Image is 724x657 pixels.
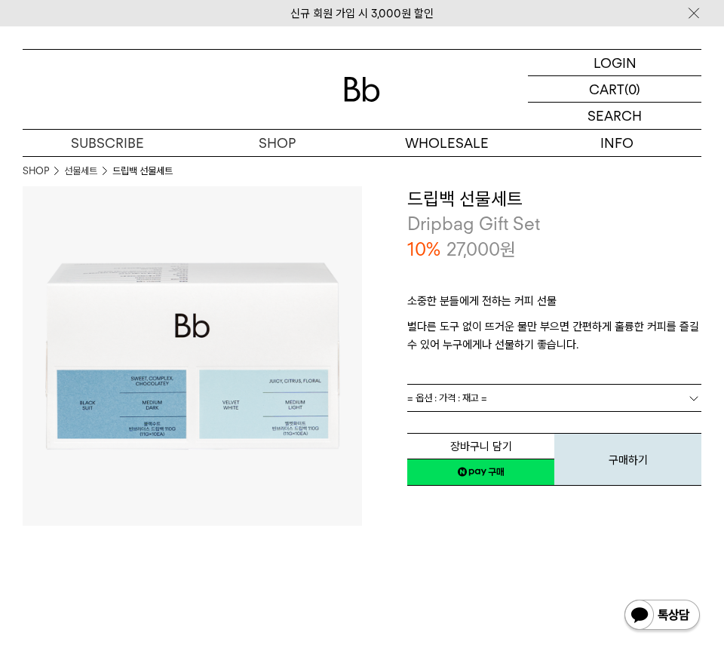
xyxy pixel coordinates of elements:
[407,237,440,262] p: 10%
[407,211,701,237] p: Dripbag Gift Set
[500,238,516,260] span: 원
[446,237,516,262] p: 27,000
[192,130,362,156] a: SHOP
[407,459,554,486] a: 새창
[407,186,701,212] h3: 드립백 선물세트
[112,164,173,179] li: 드립백 선물세트
[362,130,532,156] p: WHOLESALE
[554,433,701,486] button: 구매하기
[528,50,701,76] a: LOGIN
[407,433,554,459] button: 장바구니 담기
[587,103,642,129] p: SEARCH
[23,186,362,526] img: 드립백 선물세트
[532,130,701,156] p: INFO
[594,50,637,75] p: LOGIN
[23,130,192,156] a: SUBSCRIBE
[589,76,624,102] p: CART
[623,598,701,634] img: 카카오톡 채널 1:1 채팅 버튼
[290,7,434,20] a: 신규 회원 가입 시 3,000원 할인
[23,164,49,179] a: SHOP
[407,292,701,318] p: 소중한 분들에게 전하는 커피 선물
[64,164,97,179] a: 선물세트
[407,385,487,411] span: = 옵션 : 가격 : 재고 =
[624,76,640,102] p: (0)
[528,76,701,103] a: CART (0)
[407,318,701,354] p: 별다른 도구 없이 뜨거운 물만 부으면 간편하게 훌륭한 커피를 즐길 수 있어 누구에게나 선물하기 좋습니다.
[344,77,380,102] img: 로고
